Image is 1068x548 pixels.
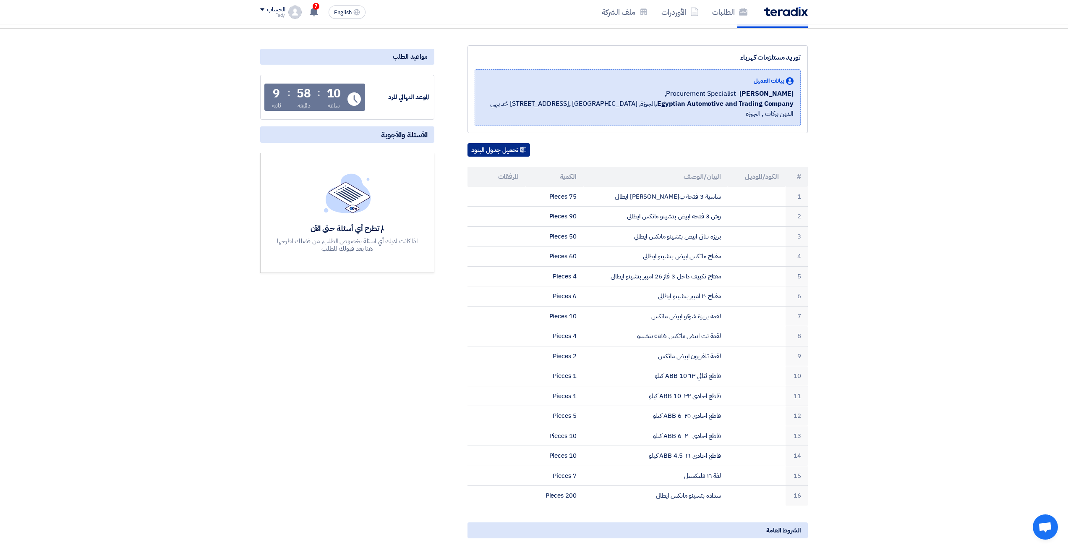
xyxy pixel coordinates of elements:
div: 9 [273,88,280,100]
span: الأسئلة والأجوبة [381,130,428,139]
td: 1 Pieces [525,386,583,406]
td: 75 Pieces [525,187,583,207]
td: 10 Pieces [525,446,583,466]
td: قاطع ثنائي ٦٣ ABB 10 كيلو [583,366,728,386]
div: لم تطرح أي أسئلة حتى الآن [276,223,419,233]
td: 10 Pieces [525,426,583,446]
div: الحساب [267,6,285,13]
a: الطلبات [705,2,754,22]
td: 1 Pieces [525,366,583,386]
td: لقمة تلفزيون ابيض ماتكس [583,346,728,366]
td: قاطع احادى ٢٠ ABB 6 كيلو [583,426,728,446]
td: 3 [786,226,808,246]
td: قاطع احادى ٣٢ ABB 10 كيلو [583,386,728,406]
td: 4 [786,246,808,267]
td: 4 Pieces [525,326,583,346]
span: الجيزة, [GEOGRAPHIC_DATA] ,[STREET_ADDRESS] محمد بهي الدين بركات , الجيزة [482,99,794,119]
td: 16 [786,486,808,506]
td: 200 Pieces [525,486,583,506]
td: 6 [786,286,808,307]
img: empty_state_list.svg [324,173,371,213]
td: 8 [786,326,808,346]
td: لقمة نت ابيض ماتكس cat6 بتشينو [583,326,728,346]
th: البيان/الوصف [583,167,728,187]
div: ثانية [272,101,282,110]
td: قاطع احادى ٢٥ ABB 6 كيلو [583,406,728,426]
div: ساعة [328,101,340,110]
td: لقمة بريزة شوكو ابيض ماتكس [583,306,728,326]
td: بريزة ثنائى ابيض بتشينو ماتكس ايطالي [583,226,728,246]
img: Teradix logo [764,7,808,16]
td: 6 Pieces [525,286,583,307]
div: Open chat [1033,514,1058,540]
td: 7 Pieces [525,466,583,486]
span: بيانات العميل [754,76,784,85]
td: 11 [786,386,808,406]
td: 2 [786,207,808,227]
div: : [317,85,320,100]
td: 13 [786,426,808,446]
div: اذا كانت لديك أي اسئلة بخصوص الطلب, من فضلك اطرحها هنا بعد قبولك للطلب [276,237,419,252]
td: 14 [786,446,808,466]
td: 90 Pieces [525,207,583,227]
td: قاطع احادى ١٦ ABB 4.5 كيلو [583,446,728,466]
td: 4 Pieces [525,266,583,286]
span: English [334,10,352,16]
th: الكمية [525,167,583,187]
td: 5 Pieces [525,406,583,426]
td: شاسية 3 فتحة ب[PERSON_NAME] ايطالى [583,187,728,207]
div: Fady [260,13,285,18]
td: 2 Pieces [525,346,583,366]
td: مفتاح ٢٠ امبير بتشينو ايطالى [583,286,728,307]
button: English [329,5,366,19]
span: الشروط العامة [766,526,801,535]
td: 5 [786,266,808,286]
td: سدادة بتشينو ماتكس ايطالى [583,486,728,506]
b: Egyptian Automotive and Trading Company, [655,99,794,109]
td: 10 Pieces [525,306,583,326]
span: [PERSON_NAME] [739,89,794,99]
td: مفتاح ماتكس ابيض بتشينو ايطالى [583,246,728,267]
div: دقيقة [298,101,311,110]
td: 60 Pieces [525,246,583,267]
div: 10 [327,88,341,100]
span: 7 [313,3,319,10]
button: تحميل جدول البنود [467,143,530,157]
a: الأوردرات [655,2,705,22]
td: 50 Pieces [525,226,583,246]
span: Procurement Specialist, [665,89,736,99]
img: profile_test.png [288,5,302,19]
a: ملف الشركة [595,2,655,22]
td: 10 [786,366,808,386]
td: 12 [786,406,808,426]
th: # [786,167,808,187]
th: الكود/الموديل [728,167,786,187]
td: مفتاح تكييف داخل 3 فاز 26 امبير بتشينو ايطالى [583,266,728,286]
td: 15 [786,466,808,486]
div: توريد مستلزمات كهرباء [475,52,801,63]
td: لفة ١٦ فليكسبل [583,466,728,486]
td: 7 [786,306,808,326]
td: وش 3 فتحة ابيض بتشينو ماتكس ايطالى [583,207,728,227]
div: 58 [297,88,311,100]
div: الموعد النهائي للرد [367,92,430,102]
th: المرفقات [467,167,525,187]
td: 9 [786,346,808,366]
div: : [287,85,290,100]
div: مواعيد الطلب [260,49,434,65]
td: 1 [786,187,808,207]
